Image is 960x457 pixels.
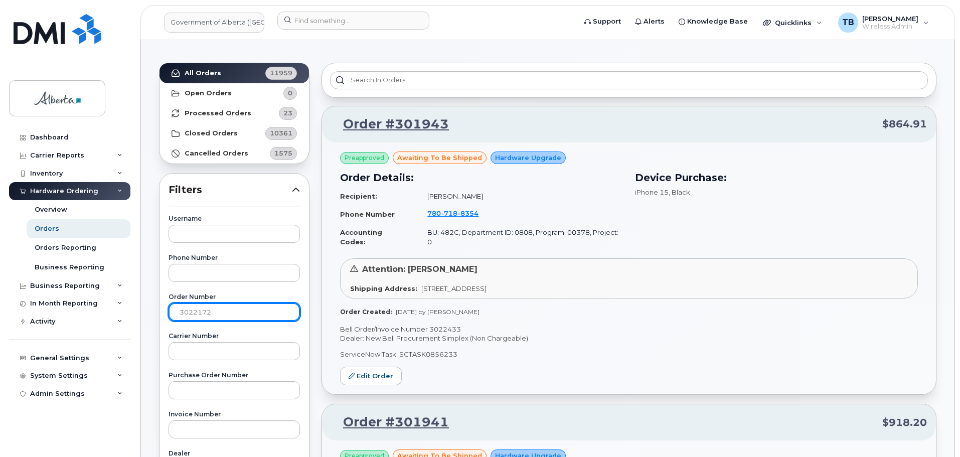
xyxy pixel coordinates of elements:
[775,19,812,27] span: Quicklinks
[882,117,927,131] span: $864.91
[185,109,251,117] strong: Processed Orders
[418,188,623,205] td: [PERSON_NAME]
[495,153,561,163] span: Hardware Upgrade
[164,13,264,33] a: Government of Alberta (GOA)
[169,183,292,197] span: Filters
[340,367,402,385] a: Edit Order
[331,413,449,431] a: Order #301941
[159,143,309,164] a: Cancelled Orders1575
[340,325,918,334] p: Bell Order/Invoice Number 3022433
[159,103,309,123] a: Processed Orders23
[669,188,690,196] span: , Black
[421,284,487,292] span: [STREET_ADDRESS]
[340,334,918,343] p: Dealer: New Bell Procurement Simplex (Non Chargeable)
[169,411,300,417] label: Invoice Number
[345,154,384,163] span: Preapproved
[340,350,918,359] p: ServiceNow Task: SCTASK0856233
[842,17,854,29] span: TB
[340,170,623,185] h3: Order Details:
[270,68,292,78] span: 11959
[277,12,429,30] input: Find something...
[635,170,918,185] h3: Device Purchase:
[169,294,300,300] label: Order Number
[270,128,292,138] span: 10361
[672,12,755,32] a: Knowledge Base
[862,23,918,31] span: Wireless Admin
[577,12,628,32] a: Support
[687,17,748,27] span: Knowledge Base
[427,209,491,217] a: 7807188354
[330,71,928,89] input: Search in orders
[362,264,477,274] span: Attention: [PERSON_NAME]
[169,372,300,378] label: Purchase Order Number
[593,17,621,27] span: Support
[169,333,300,339] label: Carrier Number
[169,216,300,222] label: Username
[185,89,232,97] strong: Open Orders
[350,284,417,292] strong: Shipping Address:
[441,209,457,217] span: 718
[283,108,292,118] span: 23
[288,88,292,98] span: 0
[756,13,829,33] div: Quicklinks
[628,12,672,32] a: Alerts
[340,228,382,246] strong: Accounting Codes:
[397,153,482,163] span: awaiting to be shipped
[635,188,669,196] span: iPhone 15
[185,149,248,158] strong: Cancelled Orders
[159,83,309,103] a: Open Orders0
[396,308,479,316] span: [DATE] by [PERSON_NAME]
[882,415,927,430] span: $918.20
[340,192,377,200] strong: Recipient:
[862,15,918,23] span: [PERSON_NAME]
[185,69,221,77] strong: All Orders
[159,63,309,83] a: All Orders11959
[644,17,665,27] span: Alerts
[169,255,300,261] label: Phone Number
[185,129,238,137] strong: Closed Orders
[457,209,478,217] span: 8354
[340,210,395,218] strong: Phone Number
[340,308,392,316] strong: Order Created:
[831,13,936,33] div: Tami Betchuk
[159,123,309,143] a: Closed Orders10361
[274,148,292,158] span: 1575
[331,115,449,133] a: Order #301943
[427,209,478,217] span: 780
[418,224,623,250] td: BU: 482C, Department ID: 0808, Program: 00378, Project: 0
[169,450,300,456] label: Dealer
